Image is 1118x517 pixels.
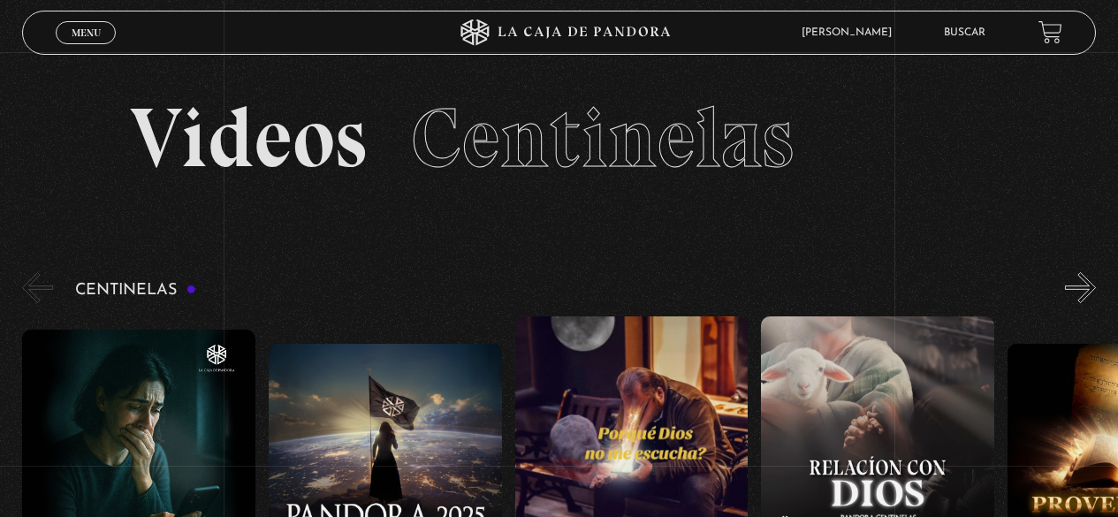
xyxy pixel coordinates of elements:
[944,27,985,38] a: Buscar
[1065,272,1096,303] button: Next
[22,272,53,303] button: Previous
[75,282,196,299] h3: Centinelas
[72,27,101,38] span: Menu
[1038,20,1062,44] a: View your shopping cart
[411,87,794,188] span: Centinelas
[793,27,909,38] span: [PERSON_NAME]
[65,42,107,54] span: Cerrar
[130,96,989,180] h2: Videos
